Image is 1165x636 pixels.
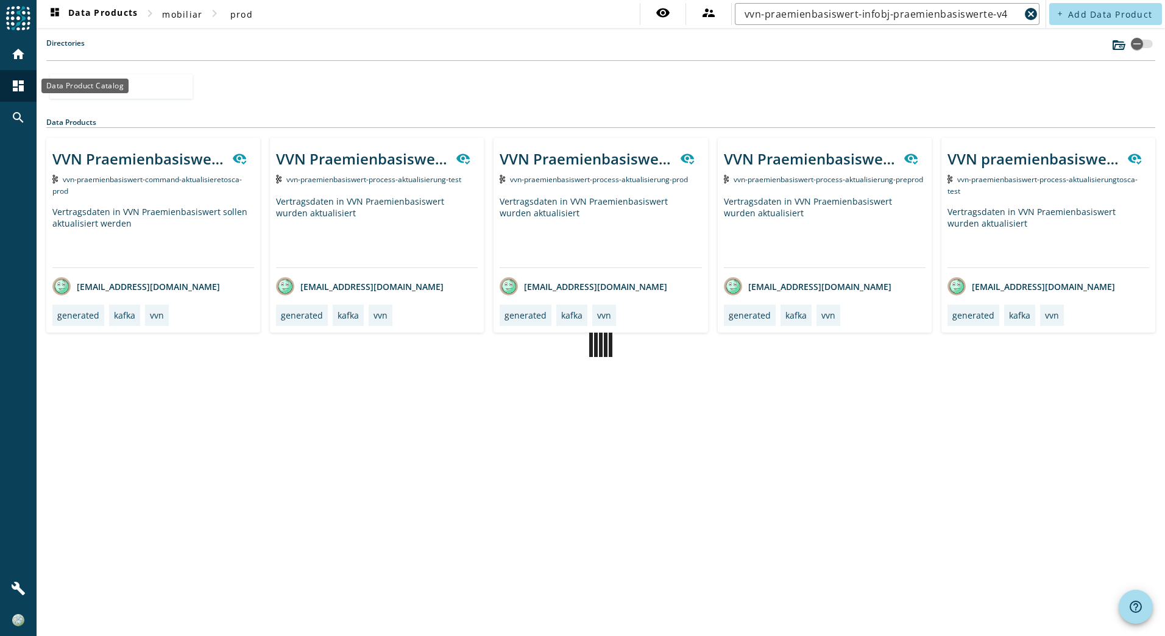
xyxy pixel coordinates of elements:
[1068,9,1152,20] span: Add Data Product
[286,174,461,185] span: Kafka Topic: vvn-praemienbasiswert-process-aktualisierung-test
[11,581,26,596] mat-icon: build
[46,117,1155,128] div: Data Products
[41,79,129,93] div: Data Product Catalog
[162,9,202,20] span: mobiliar
[1128,599,1143,614] mat-icon: help_outline
[6,6,30,30] img: spoud-logo.svg
[57,309,99,321] div: generated
[207,6,222,21] mat-icon: chevron_right
[597,309,611,321] div: vvn
[11,79,26,93] mat-icon: dashboard
[276,149,448,169] div: VVN Praemienbasiswert process aktualisierung
[500,149,672,169] div: VVN Praemienbasiswert process aktualisierung
[947,277,1115,295] div: [EMAIL_ADDRESS][DOMAIN_NAME]
[1049,3,1162,25] button: Add Data Product
[230,9,253,20] span: prod
[500,277,518,295] img: avatar
[947,206,1149,267] div: Vertragsdaten in VVN Praemienbasiswert wurden aktualisiert
[1022,5,1039,23] button: Clear
[656,5,670,20] mat-icon: visibility
[724,149,896,169] div: VVN Praemienbasiswert process aktualisierung
[500,175,505,183] img: Kafka Topic: vvn-praemienbasiswert-process-aktualisierung-prod
[43,3,143,25] button: Data Products
[701,5,716,20] mat-icon: supervisor_account
[510,174,688,185] span: Kafka Topic: vvn-praemienbasiswert-process-aktualisierung-prod
[785,309,807,321] div: kafka
[338,309,359,321] div: kafka
[745,7,1020,21] input: Search (% or * for wildcards)
[724,196,926,267] div: Vertragsdaten in VVN Praemienbasiswert wurden aktualisiert
[281,309,323,321] div: generated
[52,206,254,267] div: Vertragsdaten in VVN Praemienbasiswert sollen aktualisiert werden
[1024,7,1038,21] mat-icon: cancel
[947,277,966,295] img: avatar
[48,7,138,21] span: Data Products
[11,47,26,62] mat-icon: home
[947,149,1120,169] div: VVN praemienbasiswert process aktualisierung tosca
[52,277,220,295] div: [EMAIL_ADDRESS][DOMAIN_NAME]
[952,309,994,321] div: generated
[276,196,478,267] div: Vertragsdaten in VVN Praemienbasiswert wurden aktualisiert
[729,309,771,321] div: generated
[11,110,26,125] mat-icon: search
[150,309,164,321] div: vvn
[1045,309,1059,321] div: vvn
[500,277,667,295] div: [EMAIL_ADDRESS][DOMAIN_NAME]
[947,175,953,183] img: Kafka Topic: vvn-praemienbasiswert-process-aktualisierungtosca-test
[561,309,582,321] div: kafka
[52,149,225,169] div: VVN Praemienbasiswert command aktualisiere
[12,614,24,626] img: e4649f91bb11345da3315c034925bb90
[276,277,444,295] div: [EMAIL_ADDRESS][DOMAIN_NAME]
[157,3,207,25] button: mobiliar
[500,196,701,267] div: Vertragsdaten in VVN Praemienbasiswert wurden aktualisiert
[114,309,135,321] div: kafka
[52,175,58,183] img: Kafka Topic: vvn-praemienbasiswert-command-aktualisieretosca-prod
[52,174,242,196] span: Kafka Topic: vvn-praemienbasiswert-command-aktualisieretosca-prod
[1009,309,1030,321] div: kafka
[46,38,85,60] label: Directories
[724,175,729,183] img: Kafka Topic: vvn-praemienbasiswert-process-aktualisierung-preprod
[48,7,62,21] mat-icon: dashboard
[821,309,835,321] div: vvn
[505,309,547,321] div: generated
[374,309,388,321] div: vvn
[947,174,1138,196] span: Kafka Topic: vvn-praemienbasiswert-process-aktualisierungtosca-test
[222,3,261,25] button: prod
[143,6,157,21] mat-icon: chevron_right
[724,277,742,295] img: avatar
[52,277,71,295] img: avatar
[276,175,282,183] img: Kafka Topic: vvn-praemienbasiswert-process-aktualisierung-test
[724,277,891,295] div: [EMAIL_ADDRESS][DOMAIN_NAME]
[734,174,923,185] span: Kafka Topic: vvn-praemienbasiswert-process-aktualisierung-preprod
[276,277,294,295] img: avatar
[1057,10,1063,17] mat-icon: add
